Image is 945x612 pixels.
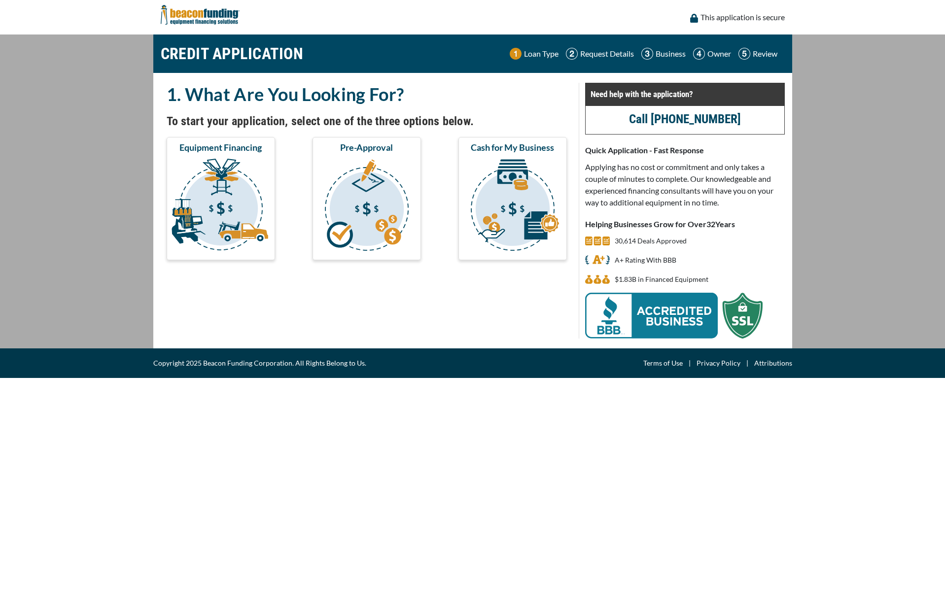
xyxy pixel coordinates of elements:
span: Pre-Approval [340,141,393,153]
img: Step 5 [738,48,750,60]
img: Step 4 [693,48,705,60]
h2: 1. What Are You Looking For? [167,83,567,105]
img: Pre-Approval [315,157,419,256]
a: Call [PHONE_NUMBER] [629,112,741,126]
p: Applying has no cost or commitment and only takes a couple of minutes to complete. Our knowledgea... [585,161,785,208]
p: Review [753,48,777,60]
img: BBB Acredited Business and SSL Protection [585,293,763,339]
img: Step 3 [641,48,653,60]
p: 30,614 Deals Approved [615,235,687,247]
p: Business [656,48,686,60]
a: Attributions [754,357,792,369]
img: lock icon to convery security [690,14,698,23]
p: Need help with the application? [591,88,779,100]
button: Pre-Approval [313,137,421,260]
p: Loan Type [524,48,559,60]
span: | [683,357,697,369]
span: | [740,357,754,369]
p: This application is secure [700,11,785,23]
p: Request Details [580,48,634,60]
p: Quick Application - Fast Response [585,144,785,156]
p: A+ Rating With BBB [615,254,676,266]
a: Terms of Use [643,357,683,369]
button: Equipment Financing [167,137,275,260]
img: Step 1 [510,48,522,60]
span: Cash for My Business [471,141,554,153]
img: Step 2 [566,48,578,60]
span: Copyright 2025 Beacon Funding Corporation. All Rights Belong to Us. [153,357,366,369]
p: $1,827,370,627 in Financed Equipment [615,273,708,285]
img: Cash for My Business [460,157,565,256]
img: Equipment Financing [169,157,273,256]
span: 32 [706,219,715,229]
a: Privacy Policy [697,357,740,369]
span: Equipment Financing [179,141,262,153]
h4: To start your application, select one of the three options below. [167,113,567,130]
p: Owner [707,48,731,60]
h1: CREDIT APPLICATION [161,39,304,68]
p: Helping Businesses Grow for Over Years [585,218,785,230]
button: Cash for My Business [458,137,567,260]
